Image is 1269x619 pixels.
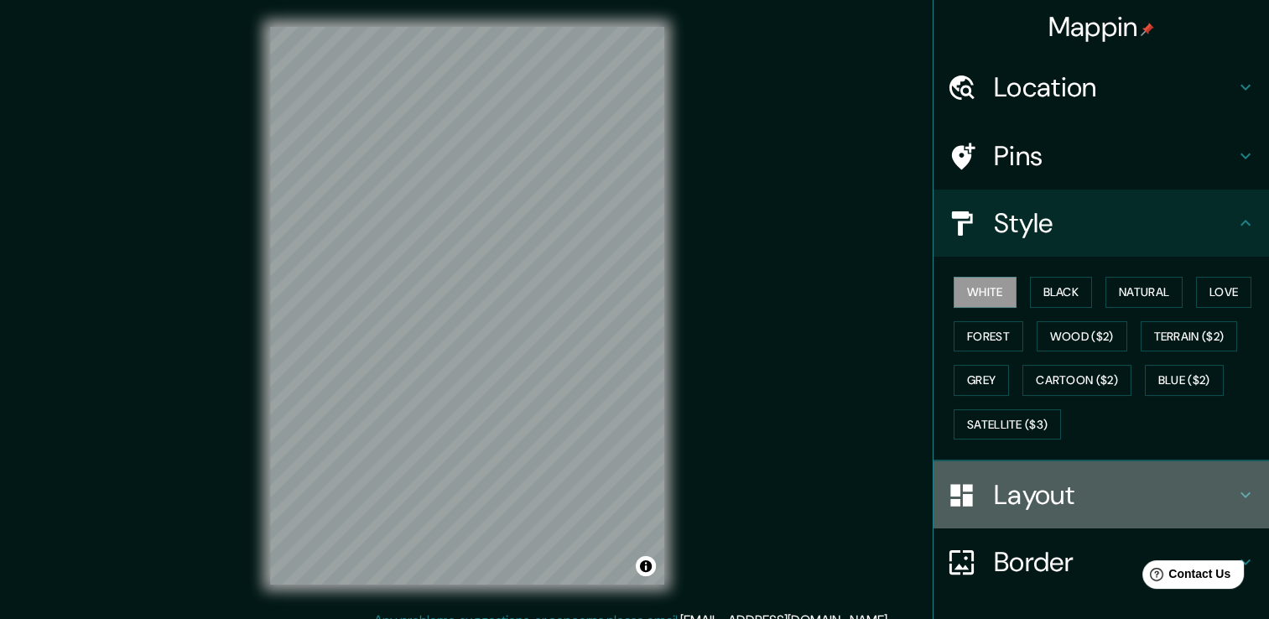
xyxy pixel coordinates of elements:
h4: Pins [994,139,1235,173]
button: Terrain ($2) [1141,321,1238,352]
div: Pins [934,122,1269,190]
button: Toggle attribution [636,556,656,576]
button: Cartoon ($2) [1022,365,1131,396]
h4: Style [994,206,1235,240]
button: Grey [954,365,1009,396]
iframe: Help widget launcher [1120,554,1251,601]
img: pin-icon.png [1141,23,1154,36]
canvas: Map [270,27,664,585]
button: Natural [1105,277,1183,308]
div: Style [934,190,1269,257]
div: Layout [934,461,1269,528]
button: Wood ($2) [1037,321,1127,352]
button: White [954,277,1017,308]
h4: Location [994,70,1235,104]
div: Location [934,54,1269,121]
div: Border [934,528,1269,596]
button: Forest [954,321,1023,352]
button: Satellite ($3) [954,409,1061,440]
button: Love [1196,277,1251,308]
button: Blue ($2) [1145,365,1224,396]
h4: Border [994,545,1235,579]
button: Black [1030,277,1093,308]
h4: Mappin [1048,10,1155,44]
h4: Layout [994,478,1235,512]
